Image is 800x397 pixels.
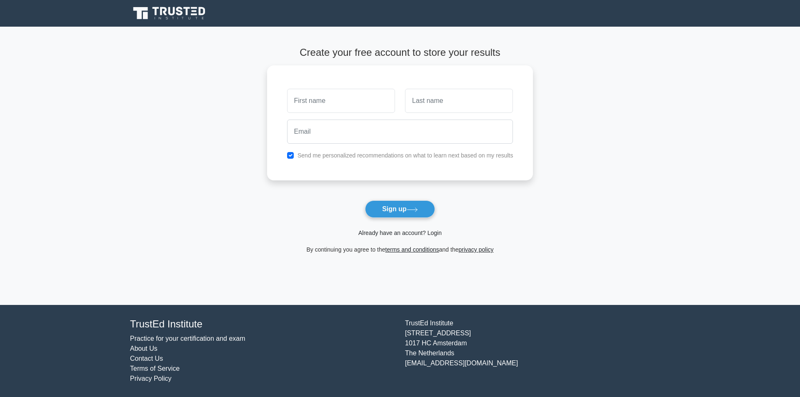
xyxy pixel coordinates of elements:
a: Contact Us [130,355,163,362]
input: Email [287,120,513,144]
a: Privacy Policy [130,375,172,382]
h4: TrustEd Institute [130,318,395,330]
a: privacy policy [459,246,494,253]
a: Already have an account? Login [358,230,442,236]
a: About Us [130,345,157,352]
a: terms and conditions [385,246,439,253]
div: By continuing you agree to the and the [262,245,538,255]
h4: Create your free account to store your results [267,47,533,59]
button: Sign up [365,200,435,218]
label: Send me personalized recommendations on what to learn next based on my results [297,152,513,159]
a: Terms of Service [130,365,180,372]
input: First name [287,89,395,113]
a: Practice for your certification and exam [130,335,245,342]
input: Last name [405,89,513,113]
div: TrustEd Institute [STREET_ADDRESS] 1017 HC Amsterdam The Netherlands [EMAIL_ADDRESS][DOMAIN_NAME] [400,318,675,384]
